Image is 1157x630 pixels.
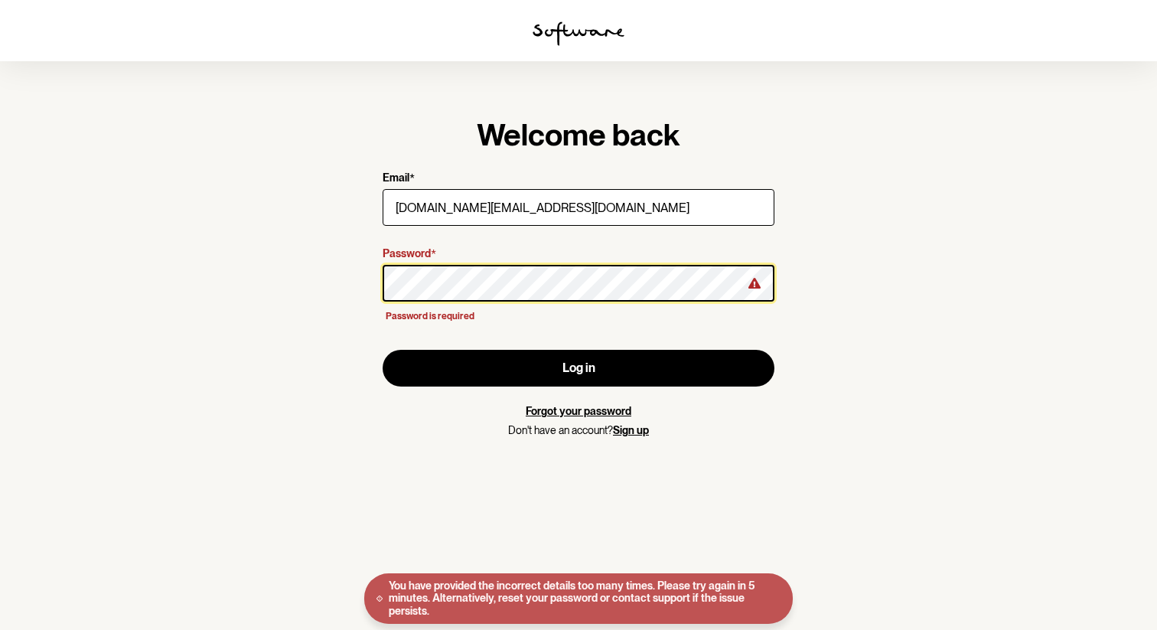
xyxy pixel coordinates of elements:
[386,311,474,322] span: Password is required
[526,405,631,417] a: Forgot your password
[383,424,774,437] p: Don't have an account?
[613,424,649,436] a: Sign up
[383,171,409,186] p: Email
[383,350,774,387] button: Log in
[383,247,431,262] p: Password
[533,21,624,46] img: software logo
[383,116,774,153] h1: Welcome back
